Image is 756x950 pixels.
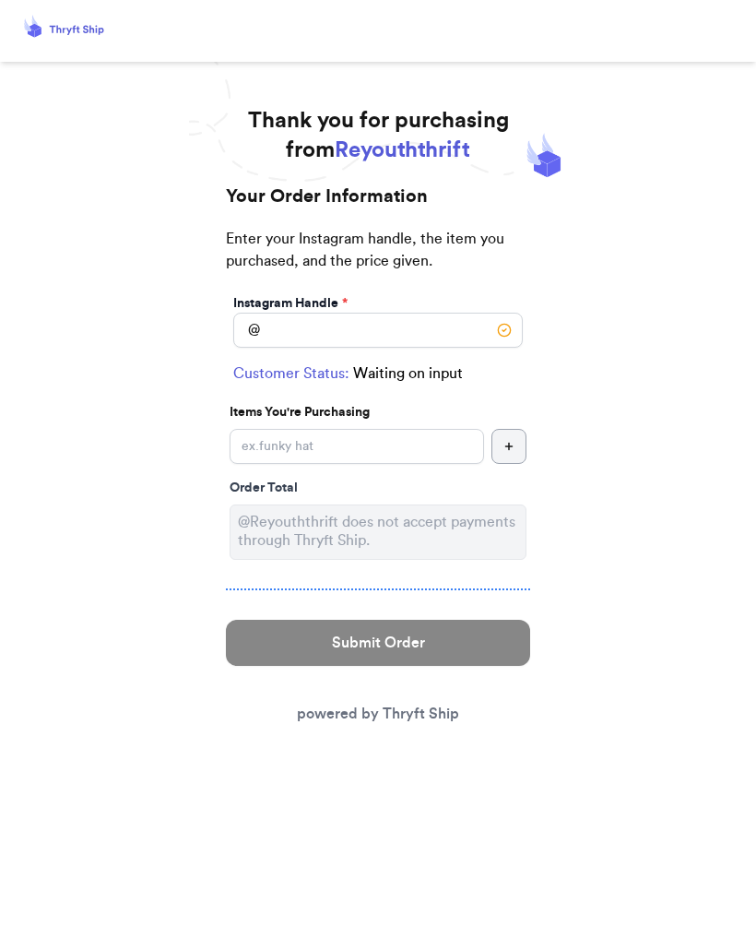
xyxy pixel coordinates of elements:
[233,294,348,313] label: Instagram Handle
[230,479,526,497] div: Order Total
[230,429,484,464] input: ex.funky hat
[335,139,470,161] span: Reyouththrift
[233,313,260,348] div: @
[226,620,530,666] button: Submit Order
[248,106,509,165] h1: Thank you for purchasing from
[353,362,463,385] span: Waiting on input
[233,362,349,385] span: Customer Status:
[226,184,530,228] h2: Your Order Information
[230,403,526,422] p: Items You're Purchasing
[297,707,459,721] a: powered by Thryft Ship
[226,228,530,291] p: Enter your Instagram handle, the item you purchased, and the price given.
